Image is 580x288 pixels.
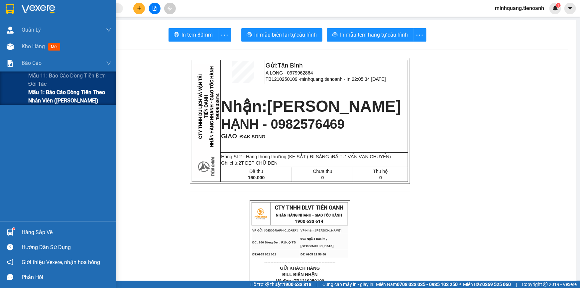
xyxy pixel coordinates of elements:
span: ĐT: 0905 22 58 58 [300,253,326,256]
span: In tem 80mm [182,31,213,39]
span: VP Nhận: [PERSON_NAME] [300,229,341,232]
span: ⚪️ [459,283,461,286]
span: TB1210250109 - [266,76,386,82]
span: aim [168,6,172,11]
span: minhquang.tienoanh [490,4,549,12]
span: GIAO [221,133,237,140]
span: ---------------------------------------------- [264,259,335,264]
img: warehouse-icon [7,43,14,50]
img: logo [252,206,269,222]
img: icon-new-feature [552,5,558,11]
span: In mẫu biên lai tự cấu hình [255,31,317,39]
img: warehouse-icon [7,27,14,34]
span: minhquang.tienoanh - In: [36,19,127,31]
span: VP Gửi: [GEOGRAPHIC_DATA] [252,229,297,232]
div: Hướng dẫn sử dụng [22,242,111,252]
span: minhquang.tienoanh - In: [300,76,386,82]
span: Mã đơn : [276,278,324,283]
span: printer [247,32,252,38]
span: [PERSON_NAME] [267,97,401,115]
span: Ghi chú: [221,160,278,166]
span: Kho hàng [22,43,45,50]
button: aim [164,3,176,14]
span: Giới thiệu Vexere, nhận hoa hồng [22,258,100,266]
span: mới [48,43,60,51]
span: ĐAK SONG [240,134,265,139]
span: CTY TNHH DLVT TIẾN OANH [275,205,343,211]
div: Hàng sắp về [22,227,111,237]
button: more [413,28,426,42]
span: question-circle [7,244,13,250]
span: TB1210250109 [294,278,324,283]
sup: 1 [13,228,15,230]
span: Báo cáo [22,59,42,67]
span: Mẫu 1: Báo cáo dòng tiền theo nhân viên ([PERSON_NAME]) [28,88,111,105]
span: Quản Lý [22,26,41,34]
span: Cung cấp máy in - giấy in: [322,281,374,288]
span: copyright [543,282,548,287]
img: logo-vxr [6,4,14,14]
span: GỬI KHÁCH HÀNG [280,266,320,271]
span: more [218,31,231,39]
span: 2 - Hàng thông thường (KỆ SẮT ( ĐI SÁNG )ĐÃ TƯ VẤN VẬN CHUYỂN) [239,154,391,159]
img: warehouse-icon [7,229,14,236]
button: more [218,28,231,42]
span: Mẫu 11: Báo cáo dòng tiền đơn đối tác [28,72,111,88]
strong: 1900 633 818 [283,282,311,287]
span: Hàng:SL [221,154,391,159]
button: caret-down [564,3,576,14]
span: 2T DẸP CHỮ ĐEN [239,160,278,166]
span: | [516,281,517,288]
button: printerIn tem 80mm [169,28,218,42]
span: notification [7,259,13,265]
span: Miền Nam [376,281,458,288]
span: Đã thu [250,169,263,174]
strong: NHẬN HÀNG NHANH - GIAO TỐC HÀNH [276,213,342,217]
span: 1 [557,3,559,8]
button: printerIn mẫu biên lai tự cấu hình [241,28,322,42]
span: 22:05:34 [DATE] [352,76,386,82]
span: Miền Bắc [463,281,511,288]
img: solution-icon [7,60,14,67]
span: 0 [379,175,382,180]
span: ĐT:0935 882 082 [252,253,276,256]
strong: 1900 633 614 [295,219,323,224]
span: down [106,27,111,33]
div: Phản hồi [22,272,111,282]
span: BILL BIÊN NHẬN [282,272,318,277]
span: 0 [321,175,324,180]
span: | [316,281,317,288]
sup: 1 [556,3,561,8]
strong: 0369 525 060 [482,282,511,287]
span: caret-down [567,5,573,11]
span: Gửi: [266,62,303,69]
span: printer [332,32,338,38]
span: file-add [152,6,157,11]
span: printer [174,32,179,38]
span: Gửi: [36,4,73,11]
span: message [7,274,13,280]
strong: Nhận: [221,97,401,115]
span: down [106,61,111,66]
button: file-add [149,3,161,14]
span: TB1210250109 - [36,19,127,31]
span: Thu hộ [373,169,388,174]
span: 22:05:34 [DATE] [42,25,80,31]
span: Tân Bình [48,4,73,11]
span: ĐC: 266 Đồng Đen, P10, Q TB [252,241,296,244]
span: A LONG - 0979962864 [36,12,90,18]
button: plus [133,3,145,14]
span: 160.000 [248,175,265,180]
span: plus [137,6,142,11]
span: A LONG - 0979962864 [266,70,313,75]
button: printerIn mẫu tem hàng tự cấu hình [327,28,413,42]
span: HẠNH - 0982576469 [221,117,345,131]
span: In mẫu tem hàng tự cấu hình [340,31,408,39]
span: Tân Bình [278,62,303,69]
span: ĐC: Ngã 3 Easim ,[GEOGRAPHIC_DATA] [300,237,334,248]
span: Hỗ trợ kỹ thuật: [250,281,311,288]
strong: 0708 023 035 - 0935 103 250 [397,282,458,287]
strong: Nhận: [4,37,138,72]
span: : [237,134,265,139]
span: Chưa thu [313,169,332,174]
